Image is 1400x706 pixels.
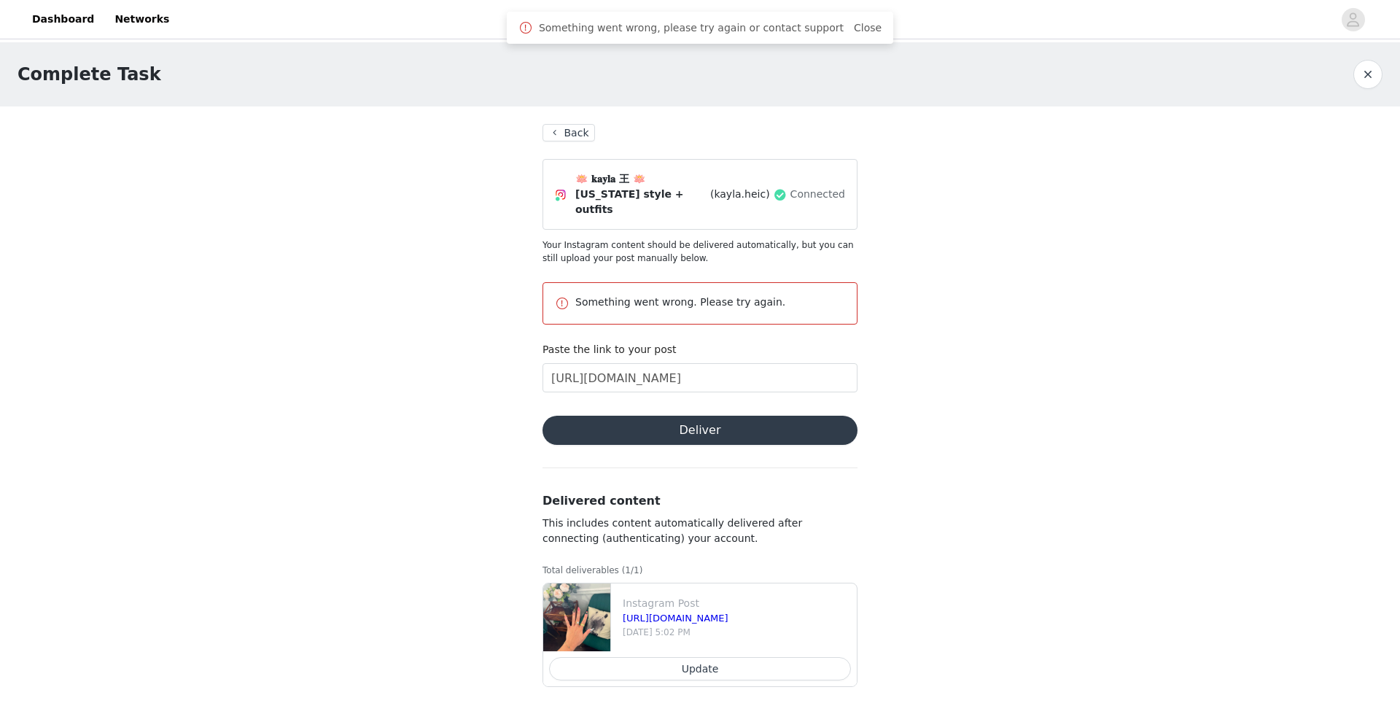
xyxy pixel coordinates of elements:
[623,626,851,639] p: [DATE] 5:02 PM
[623,596,851,611] p: Instagram Post
[23,3,103,36] a: Dashboard
[542,238,857,265] p: Your Instagram content should be delivered automatically, but you can still upload your post manu...
[623,613,728,624] a: [URL][DOMAIN_NAME]
[542,416,857,445] button: Deliver
[17,61,161,88] h1: Complete Task
[575,171,707,217] span: 🪷 𝐤𝐚𝐲𝐥𝐚 王 🪷 [US_STATE] style + outfits
[542,363,857,392] input: Paste the link to your content here
[549,657,851,680] button: Update
[790,187,845,202] span: Connected
[543,583,610,651] img: file
[854,22,882,34] a: Close
[106,3,178,36] a: Networks
[542,344,677,355] label: Paste the link to your post
[542,492,857,510] h3: Delivered content
[555,189,567,201] img: Instagram Icon
[542,564,857,577] p: Total deliverables (1/1)
[542,517,802,544] span: This includes content automatically delivered after connecting (authenticating) your account.
[575,295,845,310] p: Something went wrong. Please try again.
[539,20,844,36] span: Something went wrong, please try again or contact support
[1346,8,1360,31] div: avatar
[710,187,770,202] span: (kayla.heic)
[542,124,595,141] button: Back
